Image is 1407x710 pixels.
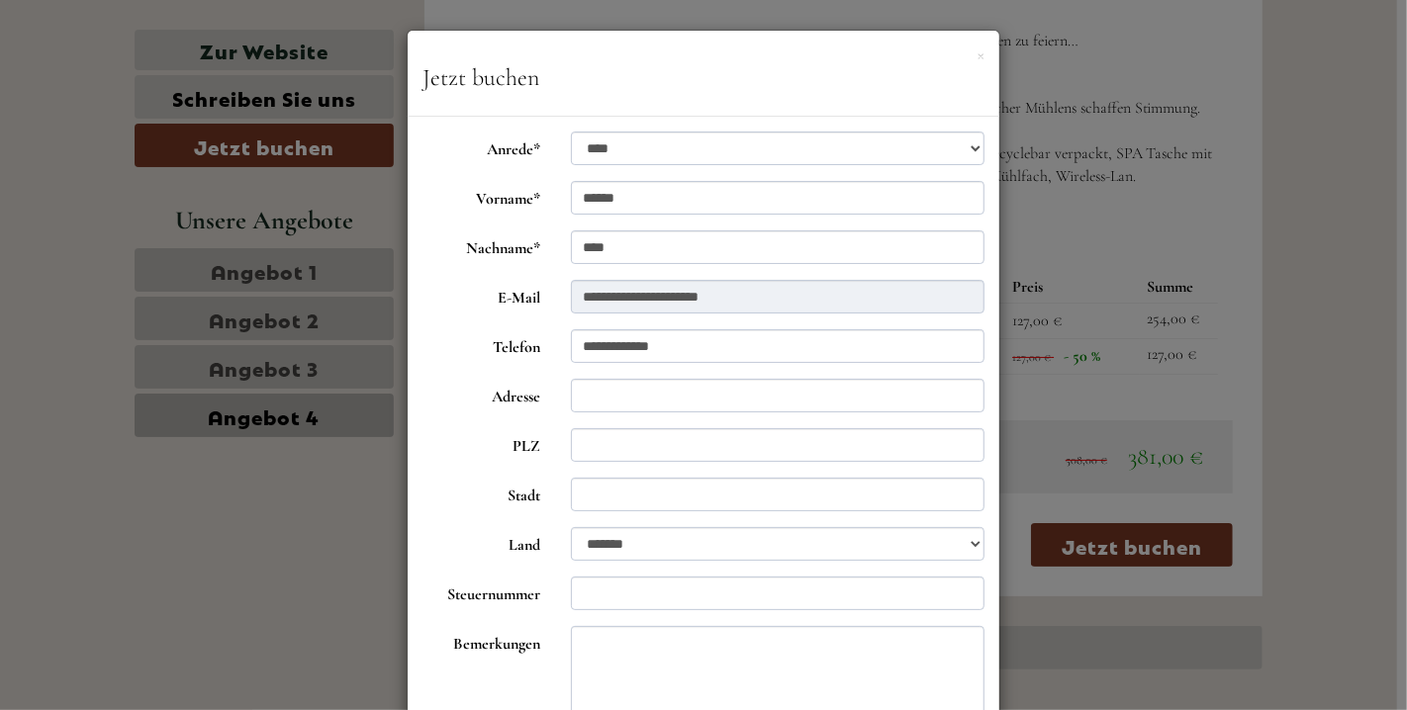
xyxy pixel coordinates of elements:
label: Telefon [408,329,556,359]
button: × [977,44,985,64]
label: Bemerkungen [408,626,556,656]
label: PLZ [408,428,556,458]
label: Anrede* [408,132,556,161]
div: [GEOGRAPHIC_DATA] [30,57,281,73]
h3: Jetzt buchen [422,65,985,91]
label: Nachname* [408,230,556,260]
div: [DATE] [354,15,425,48]
label: Adresse [408,379,556,408]
label: Stadt [408,478,556,507]
label: Vorname* [408,181,556,211]
button: Senden [641,512,780,556]
small: 16:25 [30,96,281,110]
div: Guten Tag, wie können wir Ihnen helfen? [15,53,291,114]
label: Steuernummer [408,577,556,606]
label: E-Mail [408,280,556,310]
label: Land [408,527,556,557]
